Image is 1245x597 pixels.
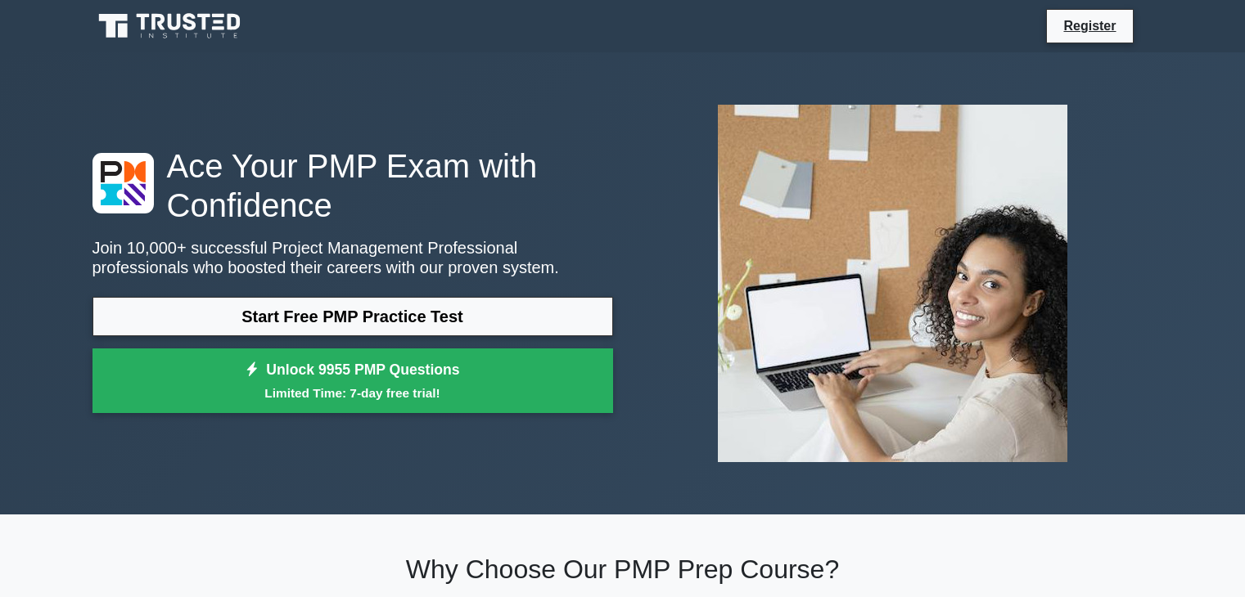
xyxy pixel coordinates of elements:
[92,297,613,336] a: Start Free PMP Practice Test
[92,348,613,414] a: Unlock 9955 PMP QuestionsLimited Time: 7-day free trial!
[92,146,613,225] h1: Ace Your PMP Exam with Confidence
[1053,16,1125,36] a: Register
[113,384,593,402] small: Limited Time: 7-day free trial!
[92,238,613,277] p: Join 10,000+ successful Project Management Professional professionals who boosted their careers w...
[92,554,1153,585] h2: Why Choose Our PMP Prep Course?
